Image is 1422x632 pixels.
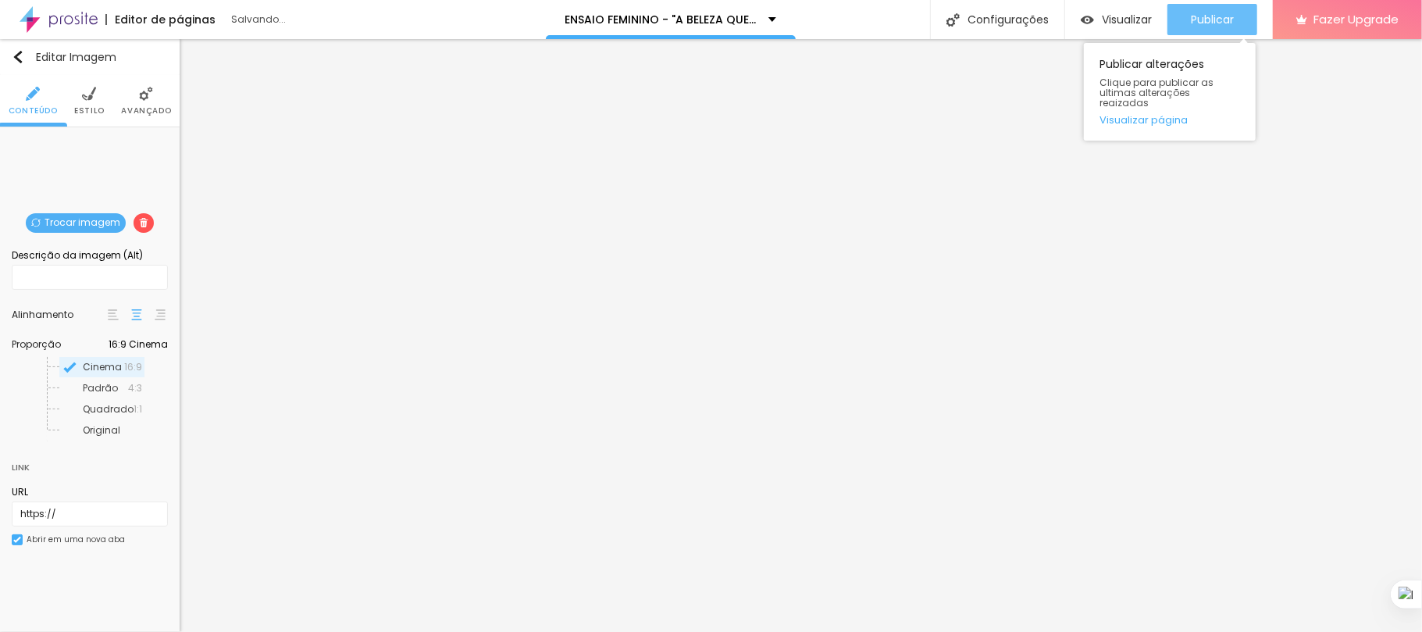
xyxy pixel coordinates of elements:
span: Clique para publicar as ultimas alterações reaizadas [1099,77,1240,109]
button: Visualizar [1065,4,1167,35]
div: Editar Imagem [12,51,116,63]
iframe: Editor [180,39,1422,632]
span: Trocar imagem [26,213,126,233]
div: Link [12,459,30,476]
span: Quadrado [83,402,134,416]
p: ENSAIO FEMININO - "A BELEZA QUE [DEMOGRAPHIC_DATA] DEU" [565,14,757,25]
div: Editor de páginas [105,14,216,25]
img: Icone [139,87,153,101]
img: view-1.svg [1081,13,1094,27]
div: Proporção [12,340,109,349]
span: Padrão [83,381,118,395]
img: Icone [13,536,21,544]
span: Avançado [121,107,171,115]
span: Cinema [83,360,122,373]
button: Publicar [1167,4,1257,35]
div: Abrir em uma nova aba [27,536,125,544]
span: Original [83,423,120,437]
img: paragraph-left-align.svg [108,309,119,320]
span: 16:9 [124,362,142,372]
img: paragraph-right-align.svg [155,309,166,320]
span: Visualizar [1102,13,1152,26]
img: Icone [26,87,40,101]
span: 1:1 [134,405,142,414]
img: Icone [12,51,24,63]
img: Icone [946,13,960,27]
img: Icone [139,218,148,227]
div: URL [12,485,168,499]
a: Visualizar página [1099,115,1240,125]
span: 4:3 [128,384,142,393]
span: 16:9 Cinema [109,340,168,349]
div: Publicar alterações [1084,43,1256,141]
div: Descrição da imagem (Alt) [12,248,168,262]
span: Conteúdo [9,107,58,115]
div: Salvando... [231,15,411,24]
span: Publicar [1191,13,1234,26]
img: Icone [31,218,41,227]
img: paragraph-center-align.svg [131,309,142,320]
span: Estilo [74,107,105,115]
div: Link [12,449,168,477]
span: Fazer Upgrade [1313,12,1399,26]
img: Icone [82,87,96,101]
div: Alinhamento [12,310,105,320]
img: Icone [63,361,77,374]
